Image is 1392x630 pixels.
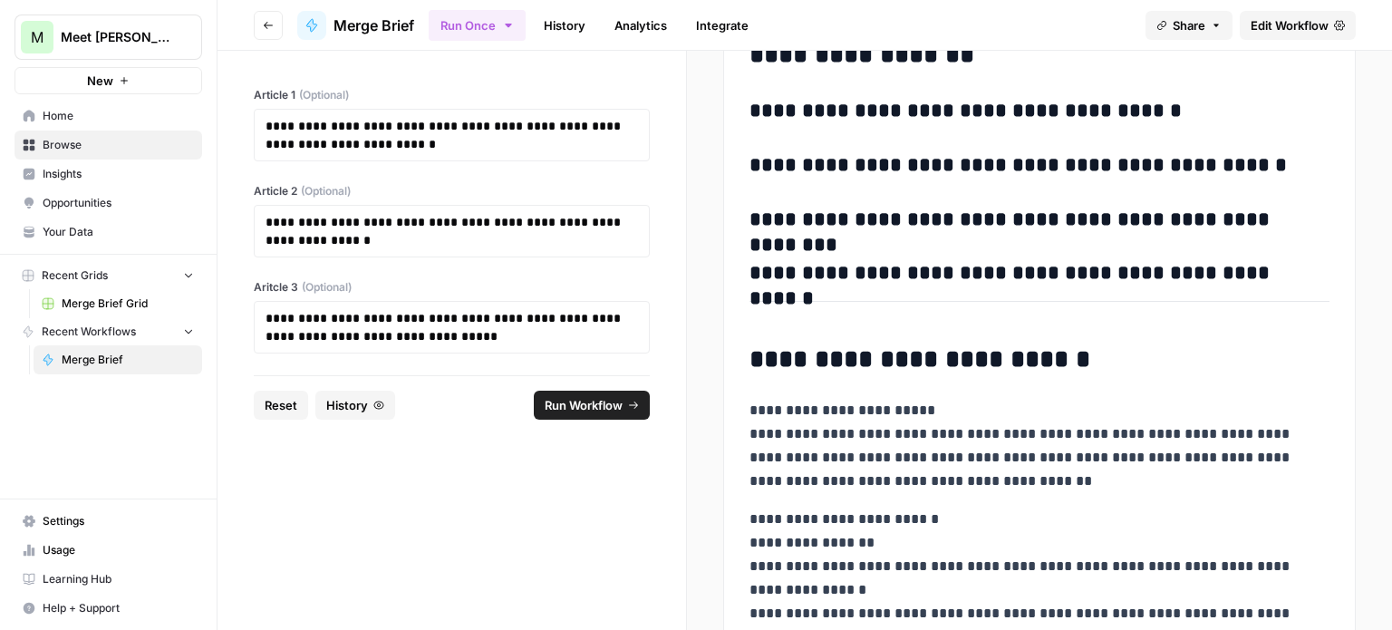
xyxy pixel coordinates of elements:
[14,594,202,623] button: Help + Support
[43,513,194,529] span: Settings
[62,352,194,368] span: Merge Brief
[87,72,113,90] span: New
[62,296,194,312] span: Merge Brief Grid
[533,11,596,40] a: History
[604,11,678,40] a: Analytics
[43,166,194,182] span: Insights
[61,28,170,46] span: Meet [PERSON_NAME]
[14,131,202,160] a: Browse
[42,324,136,340] span: Recent Workflows
[34,345,202,374] a: Merge Brief
[14,318,202,345] button: Recent Workflows
[1251,16,1329,34] span: Edit Workflow
[301,183,351,199] span: (Optional)
[14,565,202,594] a: Learning Hub
[14,15,202,60] button: Workspace: Meet Alfred SEO
[315,391,395,420] button: History
[265,396,297,414] span: Reset
[43,600,194,616] span: Help + Support
[302,279,352,296] span: (Optional)
[326,396,368,414] span: History
[14,67,202,94] button: New
[43,108,194,124] span: Home
[43,542,194,558] span: Usage
[43,224,194,240] span: Your Data
[43,137,194,153] span: Browse
[333,15,414,36] span: Merge Brief
[254,183,650,199] label: Article 2
[534,391,650,420] button: Run Workflow
[254,391,308,420] button: Reset
[34,289,202,318] a: Merge Brief Grid
[254,279,650,296] label: Aritcle 3
[685,11,759,40] a: Integrate
[299,87,349,103] span: (Optional)
[14,536,202,565] a: Usage
[1240,11,1356,40] a: Edit Workflow
[14,160,202,189] a: Insights
[31,26,43,48] span: M
[14,218,202,247] a: Your Data
[545,396,623,414] span: Run Workflow
[14,262,202,289] button: Recent Grids
[42,267,108,284] span: Recent Grids
[43,195,194,211] span: Opportunities
[1173,16,1205,34] span: Share
[254,87,650,103] label: Article 1
[297,11,414,40] a: Merge Brief
[429,10,526,41] button: Run Once
[14,102,202,131] a: Home
[14,189,202,218] a: Opportunities
[1145,11,1232,40] button: Share
[14,507,202,536] a: Settings
[43,571,194,587] span: Learning Hub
